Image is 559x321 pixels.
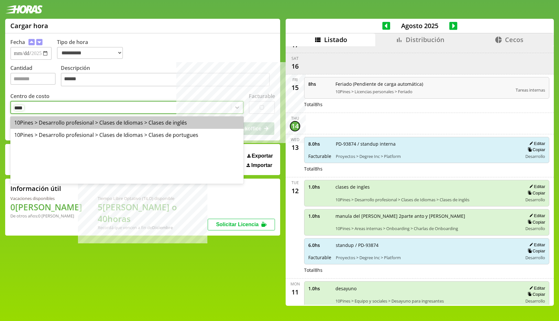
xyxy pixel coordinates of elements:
div: Mon [290,281,300,287]
input: Cantidad [10,73,56,85]
button: Editar [527,213,545,218]
span: Desarrollo [525,153,545,159]
span: Listado [324,35,347,44]
span: 8.0 hs [308,141,331,147]
label: Fecha [10,39,25,46]
div: Tiempo Libre Optativo (TiLO) disponible [98,195,208,201]
span: 8 hs [308,81,331,87]
div: Total 8 hs [304,101,549,107]
span: Desarrollo [525,197,545,203]
span: 1.0 hs [308,285,331,292]
label: Centro de costo [10,93,49,100]
span: Cecos [505,35,523,44]
span: standup / PD-93874 [336,242,518,248]
span: Feriado (Pendiente de carga automática) [335,81,511,87]
button: Copiar [526,190,545,196]
span: Distribución [406,35,444,44]
button: Copiar [526,292,545,297]
div: De otros años: 0 [PERSON_NAME] [10,213,82,219]
button: Exportar [245,153,275,159]
span: Desarrollo [525,226,545,231]
span: 10Pines > Desarrollo profesional > Clases de Idiomas > Clases de inglés [335,197,518,203]
div: Total 8 hs [304,166,549,172]
button: Editar [527,242,545,248]
div: Wed [291,137,300,142]
span: Agosto 2025 [390,21,449,30]
span: PD-93874 / standup interna [336,141,518,147]
span: Solicitar Licencia [216,222,259,227]
span: 10Pines > Areas internas > Onboarding > Charlas de Onboarding [335,226,518,231]
div: scrollable content [286,46,554,305]
div: 14 [290,121,300,131]
div: Vacaciones disponibles [10,195,82,201]
span: desayuno [335,285,518,292]
span: Proyectos > Degree Inc > Platform [336,255,518,260]
label: Facturable [249,93,275,100]
button: Editar [527,184,545,189]
select: Tipo de hora [57,47,123,59]
span: 10Pines > Licencias personales > Feriado [335,89,511,94]
div: 10Pines > Desarrollo profesional > Clases de Idiomas > Clases de portugues [10,129,244,141]
h2: Información útil [10,184,61,193]
div: Tue [291,180,299,185]
span: Facturable [308,254,331,260]
div: Thu [291,116,299,121]
label: Descripción [61,64,275,88]
span: Desarrollo [525,255,545,260]
span: 1.0 hs [308,184,331,190]
h1: 5 [PERSON_NAME] o 40 horas [98,201,208,225]
h1: Cargar hora [10,21,48,30]
div: Sat [291,56,299,61]
div: 16 [290,61,300,72]
textarea: Descripción [61,73,270,86]
div: 12 [290,185,300,196]
button: Copiar [526,147,545,152]
span: clases de ingles [335,184,518,190]
span: Proyectos > Degree Inc > Platform [336,153,518,159]
span: 6.0 hs [308,242,331,248]
span: Importar [251,162,272,168]
span: Facturable [308,153,331,159]
button: Editar [527,285,545,291]
span: Exportar [252,153,273,159]
label: Cantidad [10,64,61,88]
button: Editar [527,141,545,146]
h1: 0 [PERSON_NAME] [10,201,82,213]
div: 10Pines > Desarrollo profesional > Clases de Idiomas > Clases de inglés [10,116,244,129]
label: Tipo de hora [57,39,128,60]
button: Copiar [526,248,545,254]
span: 1.0 hs [308,213,331,219]
div: Total 8 hs [304,267,549,273]
button: Copiar [526,219,545,225]
div: 15 [290,83,300,93]
button: Solicitar Licencia [208,219,275,230]
b: Diciembre [152,225,173,230]
div: Recordá que vencen a fin de [98,225,208,230]
span: Tareas internas [516,87,545,93]
div: 13 [290,142,300,153]
div: Fri [292,77,298,83]
span: manula del [PERSON_NAME] 2parte anto y [PERSON_NAME] [335,213,518,219]
img: logotipo [5,5,43,14]
span: Desarrollo [525,298,545,304]
div: 11 [290,287,300,297]
span: 10Pines > Equipo y sociales > Desayuno para ingresantes [335,298,518,304]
